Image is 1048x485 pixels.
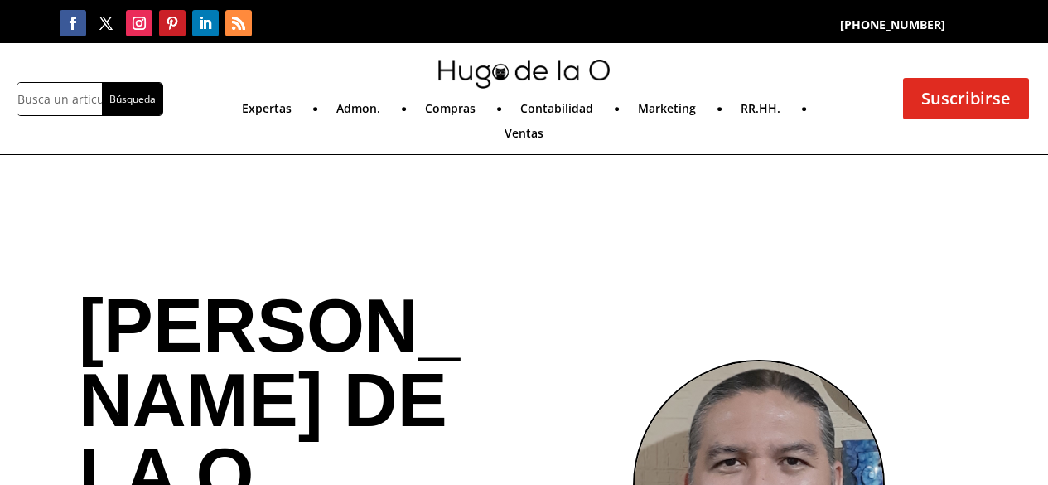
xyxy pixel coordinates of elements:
[438,60,611,89] img: mini-hugo-de-la-o-logo
[336,103,380,121] a: Admon.
[520,103,593,121] a: Contabilidad
[126,10,152,36] a: Seguir en Instagram
[159,10,186,36] a: Seguir en Pinterest
[225,10,252,36] a: Seguir en RSS
[638,103,696,121] a: Marketing
[93,10,119,36] a: Seguir en X
[242,103,292,121] a: Expertas
[505,128,543,146] a: Ventas
[17,83,102,115] input: Busca un artículo
[102,83,162,115] input: Búsqueda
[60,10,86,36] a: Seguir en Facebook
[425,103,476,121] a: Compras
[438,76,611,92] a: mini-hugo-de-la-o-logo
[192,10,219,36] a: Seguir en LinkedIn
[737,15,1048,35] p: [PHONE_NUMBER]
[903,78,1029,119] a: Suscribirse
[741,103,780,121] a: RR.HH.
